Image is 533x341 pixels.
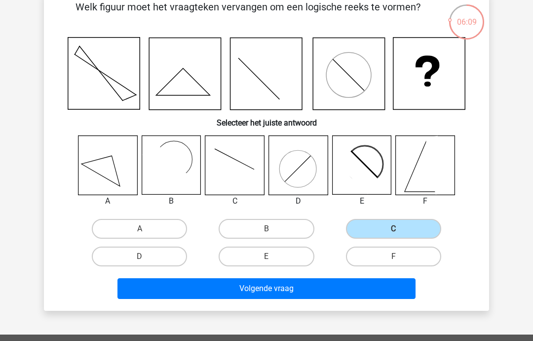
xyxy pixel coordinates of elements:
[219,247,314,266] label: E
[219,219,314,239] label: B
[346,247,441,266] label: F
[346,219,441,239] label: C
[117,278,416,299] button: Volgende vraag
[92,247,187,266] label: D
[197,195,272,207] div: C
[261,195,336,207] div: D
[325,195,399,207] div: E
[92,219,187,239] label: A
[388,195,462,207] div: F
[71,195,145,207] div: A
[60,110,473,128] h6: Selecteer het juiste antwoord
[134,195,209,207] div: B
[448,3,485,28] div: 06:09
